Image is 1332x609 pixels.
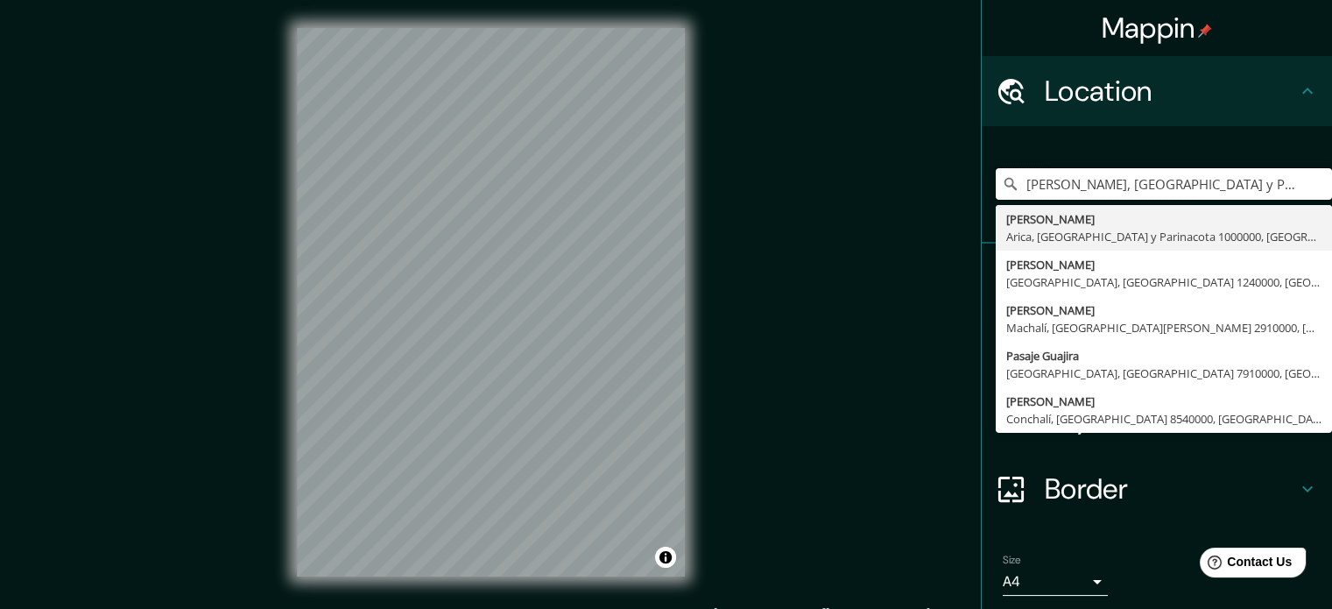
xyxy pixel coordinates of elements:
[1006,319,1321,336] div: Machalí, [GEOGRAPHIC_DATA][PERSON_NAME] 2910000, [GEOGRAPHIC_DATA]
[1006,365,1321,382] div: [GEOGRAPHIC_DATA], [GEOGRAPHIC_DATA] 7910000, [GEOGRAPHIC_DATA]
[982,244,1332,314] div: Pins
[1006,393,1321,410] div: [PERSON_NAME]
[1006,228,1321,245] div: Arica, [GEOGRAPHIC_DATA] y Parinacota 1000000, [GEOGRAPHIC_DATA]
[1176,541,1313,590] iframe: Help widget launcher
[1045,401,1297,436] h4: Layout
[982,454,1332,524] div: Border
[996,168,1332,200] input: Pick your city or area
[655,547,676,568] button: Toggle attribution
[1006,301,1321,319] div: [PERSON_NAME]
[982,56,1332,126] div: Location
[1006,410,1321,428] div: Conchalí, [GEOGRAPHIC_DATA] 8540000, [GEOGRAPHIC_DATA]
[1198,24,1212,38] img: pin-icon.png
[1006,273,1321,291] div: [GEOGRAPHIC_DATA], [GEOGRAPHIC_DATA] 1240000, [GEOGRAPHIC_DATA]
[982,314,1332,384] div: Style
[1045,471,1297,506] h4: Border
[1006,347,1321,365] div: Pasaje Guajira
[297,28,685,577] canvas: Map
[1006,256,1321,273] div: [PERSON_NAME]
[1003,568,1108,596] div: A4
[1102,11,1213,46] h4: Mappin
[982,384,1332,454] div: Layout
[1045,74,1297,109] h4: Location
[1006,210,1321,228] div: [PERSON_NAME]
[1003,553,1021,568] label: Size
